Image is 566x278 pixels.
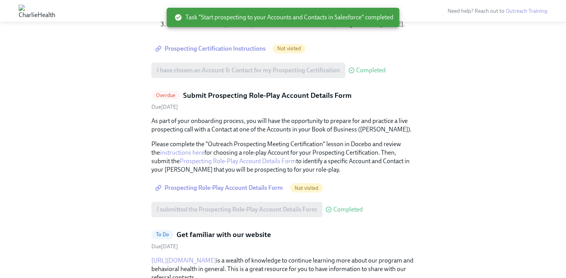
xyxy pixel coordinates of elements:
span: Task "Start prospecting to your Accounts and Contacts in Salesforce" completed [175,13,393,22]
p: Please complete the "Outreach Prospecting Meeting Certification" lesson in Docebo and review the ... [151,140,415,174]
span: Not visited [290,185,323,191]
a: Prospecting Role-Play Account Details Form [180,157,296,165]
span: Need help? Reach out to [448,8,547,14]
p: As part of your onboarding process, you will have the opportunity to prepare for and practice a l... [151,117,415,134]
h5: Submit Prospecting Role-Play Account Details Form [183,90,352,101]
span: Prospecting Role-Play Account Details Form [157,184,283,192]
a: OverdueSubmit Prospecting Role-Play Account Details FormDue[DATE] [151,90,415,111]
a: To DoGet familiar with our websiteDue[DATE] [151,230,415,250]
a: Prospecting Role-Play Account Details Form [151,180,288,196]
span: Prospecting Certification Instructions [157,45,266,53]
span: Wednesday, October 1st 2025, 10:00 am [151,104,178,110]
span: Not visited [273,46,305,51]
span: To Do [151,232,173,237]
h5: Get familiar with our website [177,230,271,240]
span: Completed [356,67,386,73]
a: Prospecting Certification Instructions [151,41,271,56]
img: CharlieHealth [19,5,55,17]
a: instructions here [160,149,204,156]
span: Overdue [151,92,180,98]
span: Completed [333,206,363,213]
span: Thursday, October 9th 2025, 10:00 am [151,243,178,250]
a: Outreach Training [506,8,547,14]
a: [URL][DOMAIN_NAME] [151,257,216,264]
